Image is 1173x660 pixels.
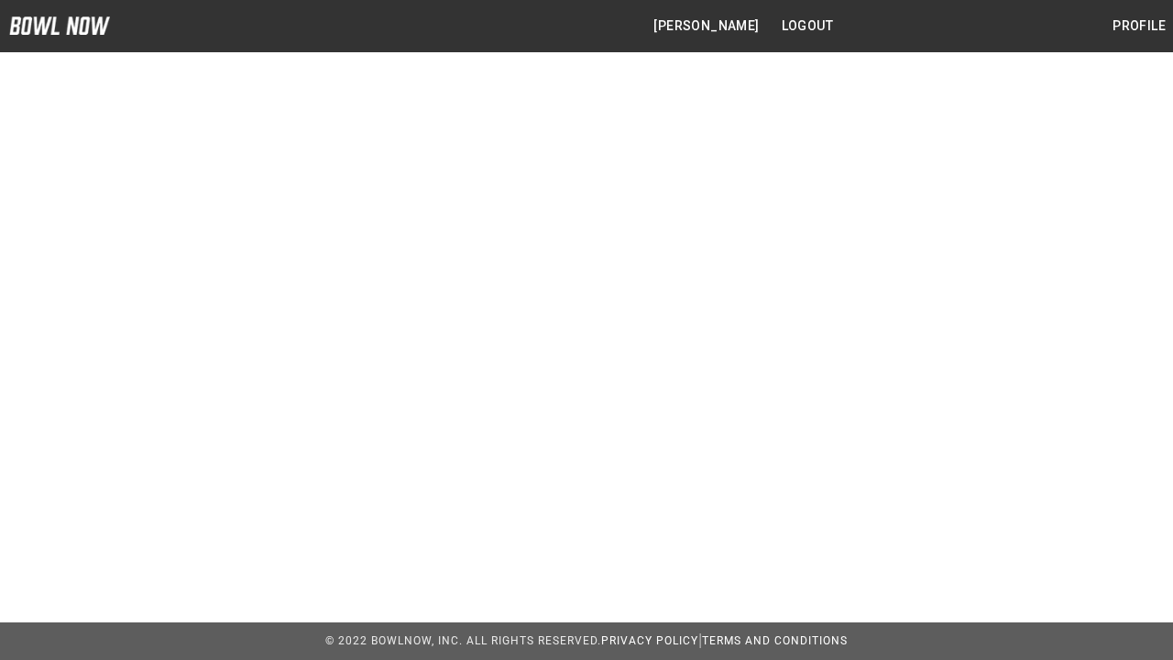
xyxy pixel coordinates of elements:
button: [PERSON_NAME] [646,9,766,43]
a: Privacy Policy [601,634,698,647]
span: © 2022 BowlNow, Inc. All Rights Reserved. [325,634,601,647]
button: Logout [774,9,840,43]
img: logo [9,16,110,35]
a: Terms and Conditions [702,634,848,647]
button: Profile [1105,9,1173,43]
